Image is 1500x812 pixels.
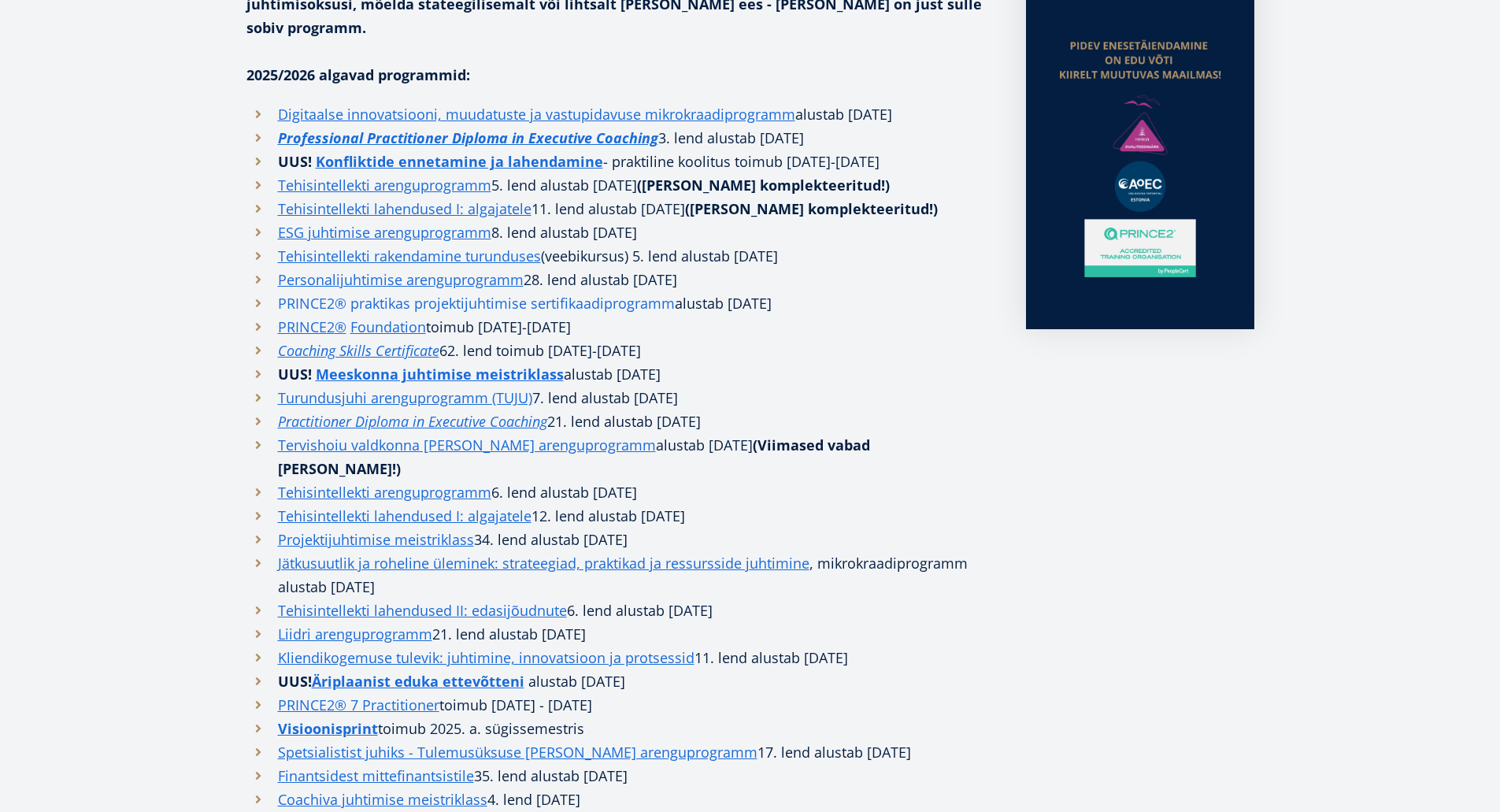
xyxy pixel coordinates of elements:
strong: UUS! [278,672,528,691]
a: Kliendikogemuse tulevik: juhtimine, innovatsioon ja protsessid [278,646,694,669]
li: 5. lend alustab [DATE] [246,173,994,197]
a: Meeskonna juhtimise meistriklass [316,362,564,386]
li: 8. lend alustab [DATE] [246,221,994,244]
a: Tehisintellekti lahendused II: edasijõudnute [278,599,567,622]
li: 11. lend alustab [DATE] [246,646,994,669]
a: Tehisintellekti lahendused I: algajatele [278,197,531,221]
li: 35. lend alustab [DATE] [246,764,994,788]
li: alustab [DATE] [246,669,994,693]
a: Finantsidest mittefinantsistile [278,764,474,788]
li: alustab [DATE] [246,102,994,126]
a: Tehisintellekti arenguprogramm [278,480,491,504]
li: 6. lend alustab [DATE] [246,599,994,622]
strong: ([PERSON_NAME] komplekteeritud!) [637,176,890,195]
strong: UUS! [278,152,312,171]
li: . lend alustab [DATE] [246,410,994,433]
a: Coaching Skills Certificate [278,339,439,362]
a: Konfliktide ennetamine ja lahendamine [316,150,603,173]
li: toimub 2025. a. sügissemestris [246,717,994,740]
a: Äriplaanist eduka ettevõtteni [312,669,524,693]
a: Professional Practitioner Diploma in Executive Coaching [278,126,658,150]
a: Tervishoiu valdkonna [PERSON_NAME] arenguprogramm [278,433,656,457]
a: PRINCE2® praktikas projektijuhtimise sertifikaadiprogramm [278,291,675,315]
a: ® [335,315,346,339]
li: 4. lend [DATE] [246,788,994,811]
li: 62. lend toimub [DATE]-[DATE] [246,339,994,362]
em: Practitioner Diploma in Executive Coaching [278,412,547,431]
strong: 2025/2026 algavad programmid: [246,65,470,84]
a: Practitioner Diploma in Executive Coaching [278,410,547,433]
em: Coaching Skills Certificate [278,341,439,360]
li: 12. lend alustab [DATE] [246,504,994,528]
strong: ([PERSON_NAME] komplekteeritud!) [685,199,938,218]
a: Foundation [350,315,426,339]
a: Liidri arenguprogramm [278,622,432,646]
li: 17. lend alustab [DATE] [246,740,994,764]
a: Visioonisprint [278,717,378,740]
i: 21 [547,412,563,431]
strong: Konfliktide ennetamine ja lahendamine [316,152,603,171]
a: Tehisintellekti lahendused I: algajatele [278,504,531,528]
li: 28. lend alustab [DATE] [246,268,994,291]
a: Spetsialistist juhiks - Tulemusüksuse [PERSON_NAME] arenguprogramm [278,740,757,764]
strong: UUS! [278,365,312,384]
li: 3. lend alustab [DATE] [246,126,994,150]
a: ESG juhtimise arenguprogramm [278,221,491,244]
li: alustab [DATE] [246,362,994,386]
a: Jätkusuutlik ja roheline üleminek: strateegiad, praktikad ja ressursside juhtimine [278,551,809,575]
li: toimub [DATE]-[DATE] [246,315,994,339]
li: , mikrokraadiprogramm alustab [DATE] [246,551,994,599]
li: toimub [DATE] - [DATE] [246,693,994,717]
li: 21. lend alustab [DATE] [246,622,994,646]
strong: Meeskonna juhtimise meistriklass [316,365,564,384]
li: (veebikursus) 5. lend alustab [DATE] [246,244,994,268]
li: - praktiline koolitus toimub [DATE]-[DATE] [246,150,994,173]
a: PRINCE2® 7 Practitioner [278,693,439,717]
a: Projektijuhtimise meistriklass [278,528,474,551]
a: Personalijuhtimise arenguprogramm [278,268,524,291]
a: Digitaalse innovatsiooni, muudatuste ja vastupidavuse mikrokraadiprogramm [278,102,795,126]
a: Turundusjuhi arenguprogramm (TUJU) [278,386,532,410]
li: 6. lend alustab [DATE] [246,480,994,504]
li: alustab [DATE] [246,433,994,480]
a: Tehisintellekti rakendamine turunduses [278,244,541,268]
a: Tehisintellekti arenguprogramm [278,173,491,197]
li: 7. lend alustab [DATE] [246,386,994,410]
li: alustab [DATE] [246,291,994,315]
li: 11. lend alustab [DATE] [246,197,994,221]
a: Coachiva juhtimise meistriklass [278,788,487,811]
li: 34. lend alustab [DATE] [246,528,994,551]
a: PRINCE2 [278,315,335,339]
